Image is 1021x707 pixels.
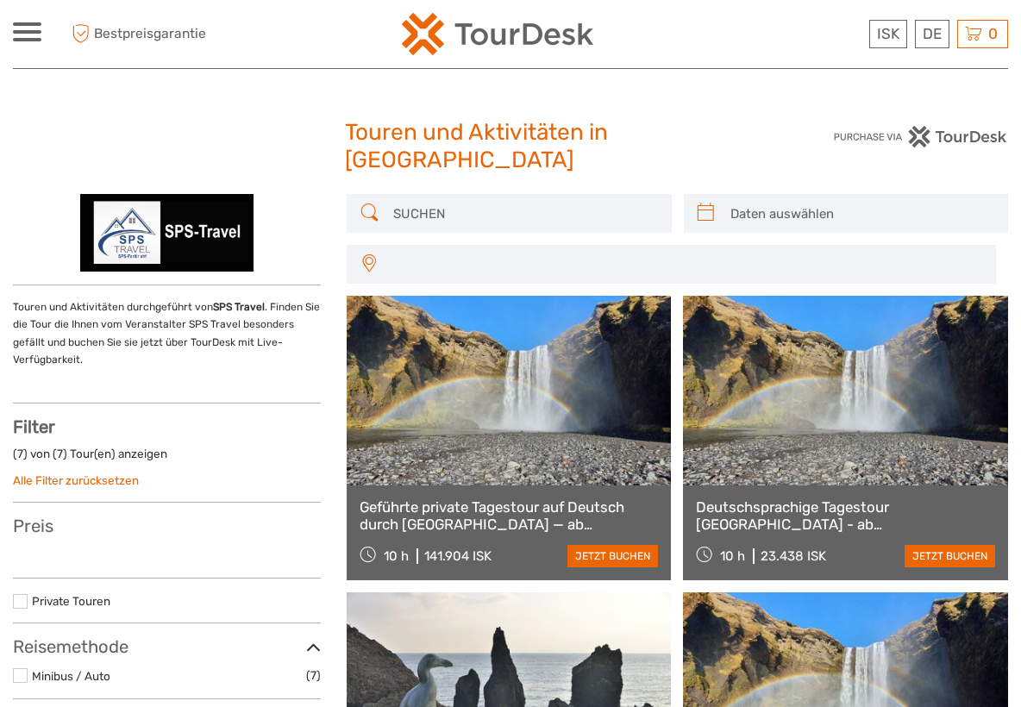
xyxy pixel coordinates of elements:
label: 7 [17,446,23,462]
input: Daten auswählen [723,198,1000,228]
a: Geführte private Tagestour auf Deutsch durch [GEOGRAPHIC_DATA] — ab [GEOGRAPHIC_DATA], [GEOGRAPHI... [360,498,659,534]
a: Minibus / Auto [32,669,110,683]
a: Alle Filter zurücksetzen [13,473,139,487]
label: 7 [57,446,63,462]
strong: SPS Travel [213,301,265,313]
span: Bestpreisgarantie [67,20,262,48]
img: 38601-1_logo_thumbnail.png [80,194,254,272]
span: (7) [306,666,321,685]
strong: Filter [13,416,55,437]
a: jetzt buchen [567,545,658,567]
div: DE [915,20,949,48]
h3: Preis [13,516,321,536]
a: jetzt buchen [905,545,995,567]
img: 120-15d4194f-c635-41b9-a512-a3cb382bfb57_logo_small.png [402,13,593,55]
span: 10 h [384,548,409,564]
a: Deutschsprachige Tagestour [GEOGRAPHIC_DATA] - ab [GEOGRAPHIC_DATA], [GEOGRAPHIC_DATA] & Selfoss [696,498,995,534]
span: 0 [986,25,1000,42]
div: 23.438 ISK [761,548,826,564]
h1: Touren und Aktivitäten in [GEOGRAPHIC_DATA] [345,119,677,173]
div: 141.904 ISK [424,548,492,564]
span: 10 h [720,548,745,564]
span: ISK [877,25,899,42]
h3: Reisemethode [13,636,321,657]
input: SUCHEN [386,198,663,228]
p: Touren und Aktivitäten durchgeführt von . Finden Sie die Tour die Ihnen vom Veranstalter SPS Trav... [13,298,321,369]
img: PurchaseViaTourDesk.png [833,126,1008,147]
a: Private Touren [32,594,110,608]
div: ( ) von ( ) Tour(en) anzeigen [13,446,321,472]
